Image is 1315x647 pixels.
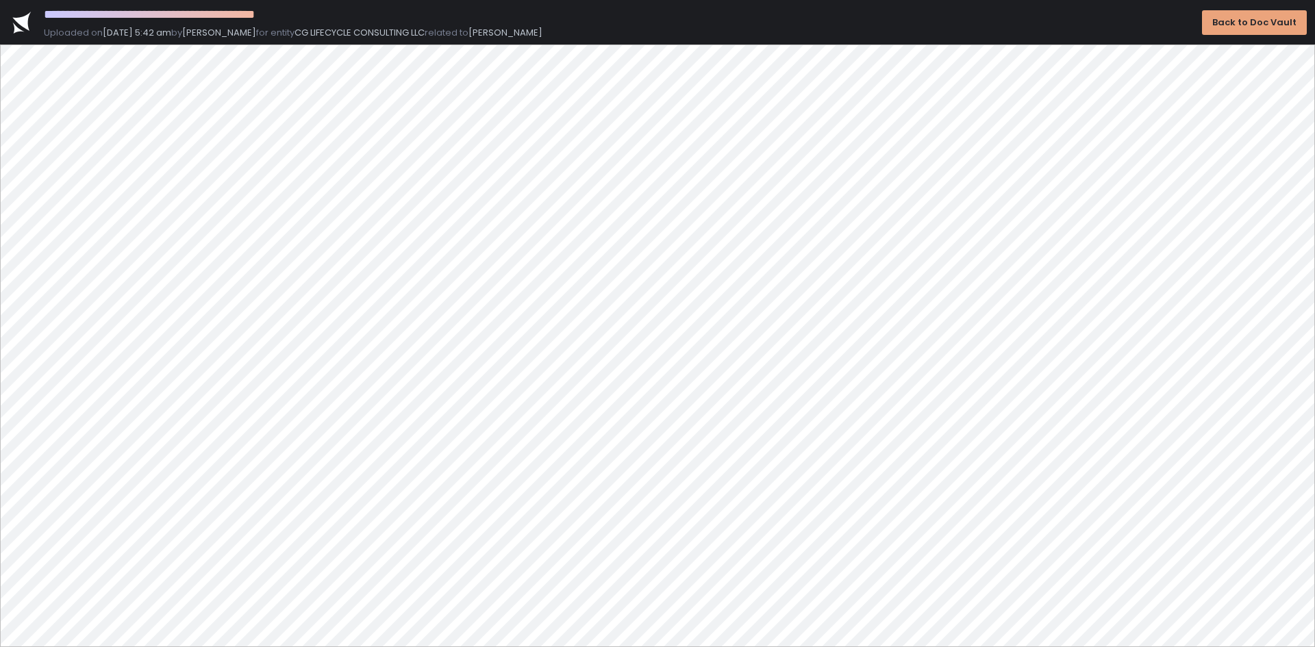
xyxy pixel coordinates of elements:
button: Back to Doc Vault [1202,10,1307,35]
div: Back to Doc Vault [1212,16,1297,29]
span: by [171,26,182,39]
span: for entity [256,26,295,39]
span: related to [425,26,468,39]
span: Uploaded on [44,26,103,39]
span: [DATE] 5:42 am [103,26,171,39]
span: [PERSON_NAME] [182,26,256,39]
span: CG LIFECYCLE CONSULTING LLC [295,26,425,39]
span: [PERSON_NAME] [468,26,542,39]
